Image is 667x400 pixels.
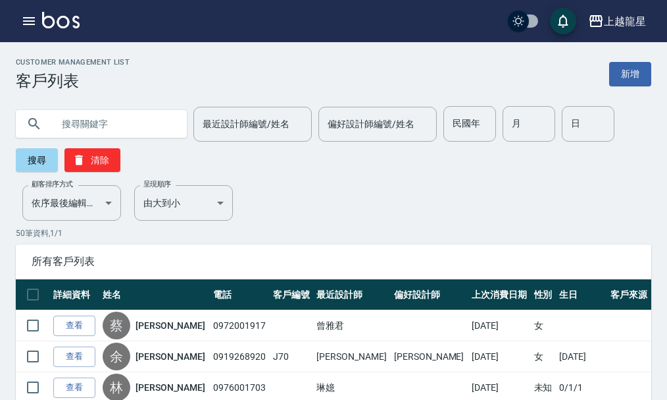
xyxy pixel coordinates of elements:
button: 清除 [64,148,120,172]
th: 客戶來源 [607,279,651,310]
td: 0919268920 [210,341,270,372]
input: 搜尋關鍵字 [53,106,176,142]
button: 上越龍星 [583,8,651,35]
a: [PERSON_NAME] [136,381,205,394]
td: [DATE] [468,310,531,341]
a: 查看 [53,316,95,336]
button: save [550,8,576,34]
th: 生日 [556,279,607,310]
td: [DATE] [468,341,531,372]
div: 依序最後編輯時間 [22,185,121,221]
img: Logo [42,12,80,28]
th: 上次消費日期 [468,279,531,310]
td: J70 [270,341,314,372]
td: [PERSON_NAME] [313,341,391,372]
td: [DATE] [556,341,607,372]
div: 由大到小 [134,185,233,221]
a: 新增 [609,62,651,86]
div: 蔡 [103,312,130,339]
th: 電話 [210,279,270,310]
h2: Customer Management List [16,58,130,67]
p: 50 筆資料, 1 / 1 [16,227,651,239]
td: 0972001917 [210,310,270,341]
th: 姓名 [99,279,210,310]
a: [PERSON_NAME] [136,319,205,332]
th: 偏好設計師 [391,279,468,310]
button: 搜尋 [16,148,58,172]
div: 上越龍星 [604,13,646,30]
a: [PERSON_NAME] [136,350,205,363]
td: 女 [531,341,556,372]
label: 呈現順序 [143,179,171,189]
td: 曾雅君 [313,310,391,341]
th: 詳細資料 [50,279,99,310]
td: 女 [531,310,556,341]
a: 查看 [53,378,95,398]
th: 性別 [531,279,556,310]
a: 查看 [53,347,95,367]
td: [PERSON_NAME] [391,341,468,372]
label: 顧客排序方式 [32,179,73,189]
th: 客戶編號 [270,279,314,310]
th: 最近設計師 [313,279,391,310]
div: 余 [103,343,130,370]
span: 所有客戶列表 [32,255,635,268]
h3: 客戶列表 [16,72,130,90]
